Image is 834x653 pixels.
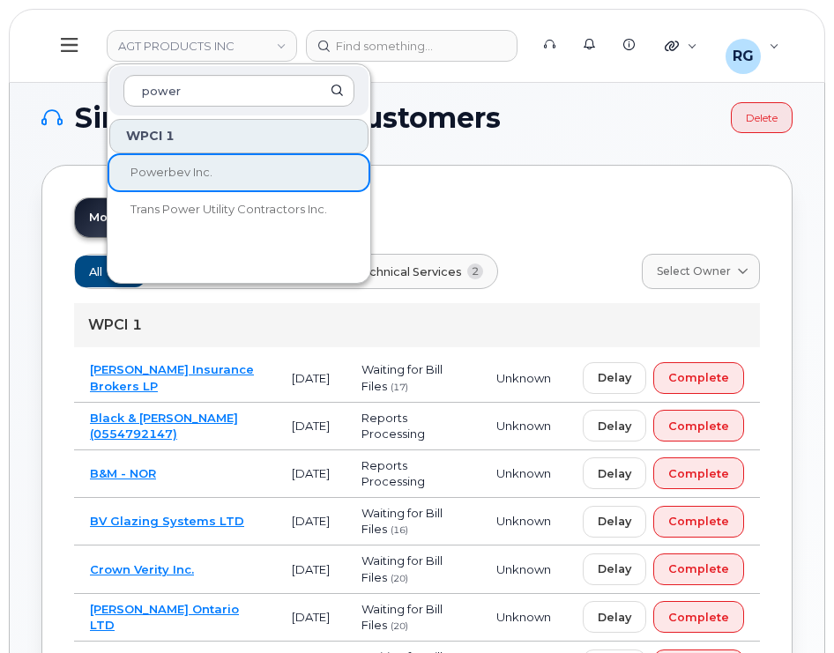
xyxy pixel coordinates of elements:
span: Delay [598,418,631,434]
button: Complete [653,457,744,489]
a: Select Owner [642,254,760,289]
span: Reports Processing [361,458,425,489]
button: Complete [653,506,744,538]
span: Delay [598,369,631,386]
a: Delete [731,102,793,133]
a: Powerbev Inc. [109,155,369,190]
button: Delay [583,601,646,633]
span: Unknown [496,562,551,576]
div: WPCI 1 [74,303,760,347]
a: Trans Power Utility Contractors Inc. [109,192,369,227]
button: Delay [583,553,646,585]
span: (20) [391,620,408,632]
button: Delay [583,362,646,394]
span: For Technical Services [331,263,462,280]
span: Delay [598,560,631,577]
a: B&M - NOR [90,466,156,480]
input: Search [123,75,354,107]
button: Complete [653,553,744,585]
a: Mobile [75,198,145,237]
span: Unknown [496,610,551,624]
span: Complete [668,513,729,530]
button: Delay [583,410,646,442]
td: [DATE] [276,545,346,593]
td: [DATE] [276,403,346,450]
span: Complete [668,369,729,386]
span: Select Owner [657,263,731,279]
span: Reports Processing [361,411,425,442]
span: (17) [391,382,408,393]
button: Delay [583,506,646,538]
span: Unknown [496,514,551,528]
a: Crown Verity Inc. [90,562,194,576]
span: Unknown [496,466,551,480]
span: Complete [668,465,729,482]
span: Simplex My-Serve Customers [75,105,501,131]
span: (16) [391,524,408,536]
button: Complete [653,601,744,633]
a: Black & [PERSON_NAME] (0554792147) [90,411,238,442]
span: Delay [598,513,631,530]
span: Waiting for Bill Files [361,602,443,633]
span: Complete [668,418,729,434]
span: Complete [668,609,729,626]
span: Delay [598,609,631,626]
span: Delay [598,465,631,482]
a: [PERSON_NAME] Insurance Brokers LP [90,362,254,393]
td: [DATE] [276,450,346,498]
td: [DATE] [276,498,346,545]
span: Trans Power Utility Contractors Inc. [130,202,327,216]
td: [DATE] [276,594,346,642]
span: Waiting for Bill Files [361,553,443,584]
span: Unknown [496,371,551,385]
div: WPCI 1 [109,119,369,153]
a: BV Glazing Systems LTD [90,514,244,528]
span: Waiting for Bill Files [361,362,443,393]
span: (20) [391,573,408,584]
span: Unknown [496,419,551,433]
span: 2 [467,263,484,279]
button: Delay [583,457,646,489]
span: Powerbev Inc. [130,165,212,179]
a: [PERSON_NAME] Ontario LTD [90,602,239,633]
span: Waiting for Bill Files [361,506,443,537]
span: Complete [668,560,729,577]
button: Complete [653,362,744,394]
button: Complete [653,410,744,442]
td: [DATE] [276,354,346,402]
